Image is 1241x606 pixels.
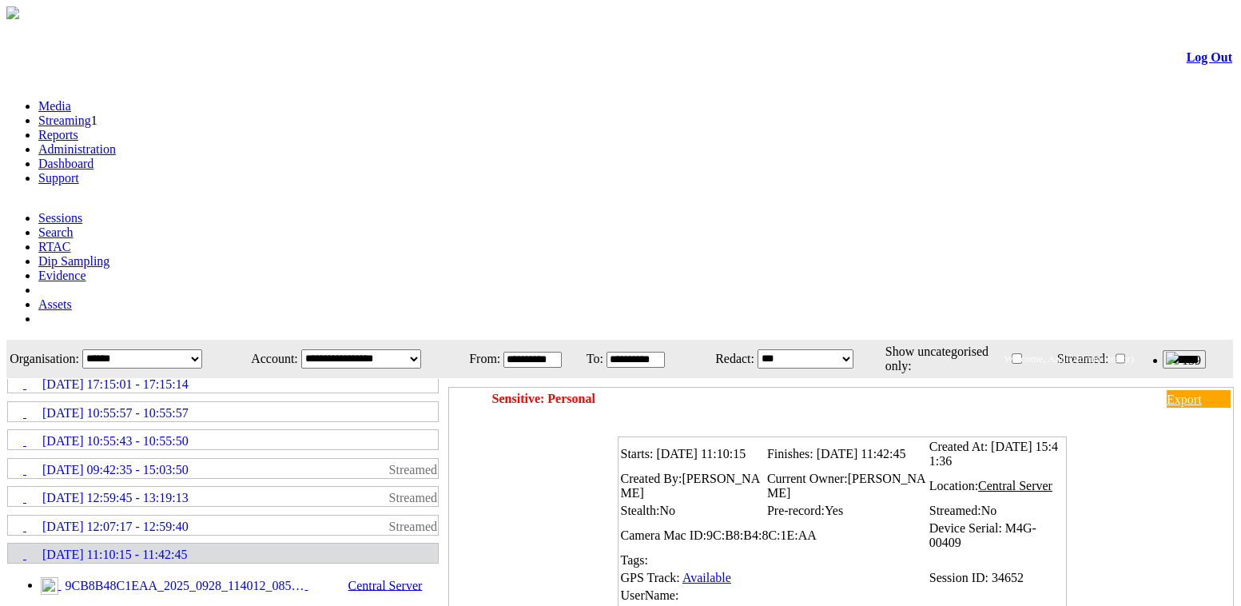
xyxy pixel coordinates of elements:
[1187,50,1232,64] a: Log Out
[38,99,71,113] a: Media
[682,571,731,584] a: Available
[9,460,437,477] a: [DATE] 09:42:35 - 15:03:50
[38,269,86,282] a: Evidence
[237,341,299,377] td: Account:
[41,578,431,592] a: 9CB8B48C1EAA_2025_0928_114012_085.MP4 Central Server
[817,447,906,460] span: [DATE] 11:42:45
[42,406,189,421] span: [DATE] 10:55:57 - 10:55:57
[9,516,437,534] a: [DATE] 12:07:17 - 12:59:40
[308,579,431,592] span: Central Server
[6,6,19,19] img: arrow-3.png
[9,544,437,562] a: [DATE] 11:10:15 - 11:42:45
[620,520,927,551] td: Camera Mac ID:
[9,488,437,505] a: [DATE] 12:59:45 - 13:19:13
[620,471,765,501] td: Created By:
[9,374,437,392] a: [DATE] 17:15:01 - 17:15:14
[38,211,82,225] a: Sessions
[766,471,927,501] td: Current Owner:
[41,577,58,595] img: video24_pre.svg
[929,440,1058,468] span: [DATE] 15:41:36
[981,504,997,517] span: No
[1182,353,1201,367] span: 139
[389,463,437,477] span: Streamed
[621,588,679,602] span: UserName:
[929,521,1036,549] span: M4G-00409
[766,503,927,519] td: Pre-record:
[491,389,1124,409] td: Sensitive: Personal
[825,504,843,517] span: Yes
[9,431,437,449] a: [DATE] 10:55:43 - 10:55:50
[38,128,78,142] a: Reports
[929,440,988,453] span: Created At:
[621,447,654,460] span: Starts:
[38,254,109,268] a: Dip Sampling
[978,479,1052,492] span: Central Server
[38,157,93,170] a: Dashboard
[620,503,765,519] td: Stealth:
[38,240,70,253] a: RTAC
[929,521,1002,535] span: Device Serial:
[929,503,1064,519] td: Streamed:
[8,341,80,377] td: Organisation:
[621,553,648,567] span: Tags:
[389,491,437,505] span: Streamed
[38,297,72,311] a: Assets
[580,341,603,377] td: To:
[1166,352,1179,365] img: bell25.png
[706,528,817,542] span: 9C:B8:B4:8C:1E:AA
[1167,390,1231,408] a: Export
[38,225,74,239] a: Search
[42,520,189,534] span: [DATE] 12:07:17 - 12:59:40
[38,171,79,185] a: Support
[767,447,813,460] span: Finishes:
[42,434,189,449] span: [DATE] 10:55:43 - 10:55:50
[683,341,755,377] td: Redact:
[389,520,437,534] span: Streamed
[9,403,437,421] a: [DATE] 10:55:57 - 10:55:57
[656,447,746,460] span: [DATE] 11:10:15
[42,377,189,392] span: [DATE] 17:15:01 - 17:15:14
[621,472,761,500] span: [PERSON_NAME]
[38,114,91,127] a: Streaming
[1004,353,1135,365] span: Welcome, Aqil (Administrator)
[659,504,675,517] span: No
[929,471,1064,501] td: Location:
[767,472,926,500] span: [PERSON_NAME]
[929,571,988,584] span: Session ID:
[885,345,988,373] span: Show uncategorised only:
[91,114,97,127] span: 1
[62,579,305,593] span: 9CB8B48C1EAA_2025_0928_114012_085.MP4
[459,341,501,377] td: From:
[42,463,189,477] span: [DATE] 09:42:35 - 15:03:50
[38,142,116,156] a: Administration
[42,491,189,505] span: [DATE] 12:59:45 - 13:19:13
[992,571,1024,584] span: 34652
[42,548,187,562] span: [DATE] 11:10:15 - 11:42:45
[621,571,680,584] span: GPS Track:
